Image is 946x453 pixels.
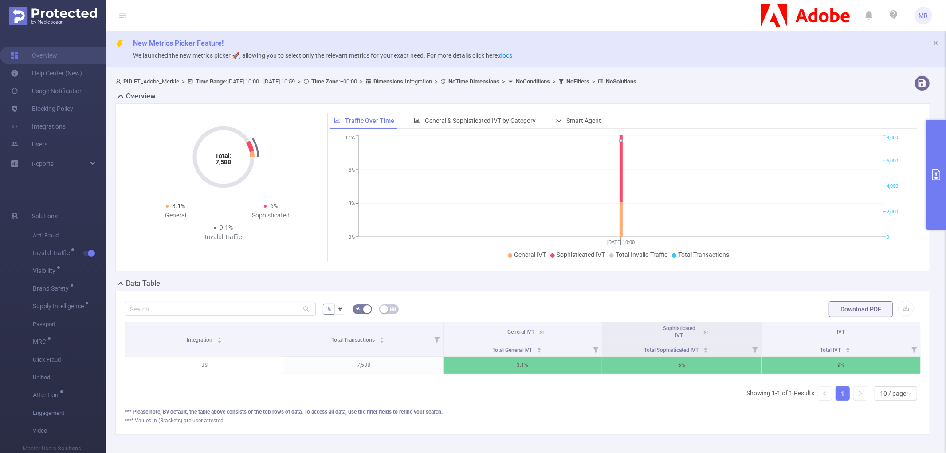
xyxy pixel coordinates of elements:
a: Blocking Policy [11,100,73,118]
span: Smart Agent [566,117,601,124]
tspan: Total: [215,152,232,159]
span: Visibility [33,268,59,274]
tspan: [DATE] 10:00 [607,240,635,245]
a: Overview [11,47,57,64]
span: Sophisticated IVT [557,251,605,258]
div: *** Please note, By default, the table above consists of the top rows of data. To access all data... [125,408,921,416]
span: Total Sophisticated IVT [644,347,700,353]
span: Total IVT [820,347,842,353]
span: # [338,306,342,313]
span: Total Invalid Traffic [616,251,667,258]
div: Sort [845,346,851,351]
p: 7,588 [284,357,443,374]
h2: Data Table [126,278,160,289]
div: Sophisticated [224,211,319,220]
tspan: 0 [887,234,889,240]
a: Usage Notification [11,82,83,100]
div: General [128,211,224,220]
i: icon: line-chart [334,118,340,124]
span: We launched the new metrics picker 🚀, allowing you to select only the relevant metrics for your e... [133,52,512,59]
p: 3.1% [444,357,602,374]
span: 9.1% [220,224,233,231]
a: Help Center (New) [11,64,82,82]
span: > [589,78,598,85]
i: icon: close [933,40,939,46]
i: icon: left [822,391,828,396]
div: 10 / page [880,387,906,400]
li: 1 [836,386,850,401]
li: Next Page [853,386,867,401]
i: icon: right [858,391,863,396]
span: Solutions [32,207,58,225]
span: > [499,78,508,85]
b: Time Zone: [311,78,340,85]
div: Sort [217,336,222,341]
span: Attention [33,392,62,398]
h2: Overview [126,91,156,102]
span: Brand Safety [33,285,72,291]
span: MR [919,7,928,24]
span: > [357,78,365,85]
span: Total General IVT [492,347,534,353]
b: No Solutions [606,78,636,85]
tspan: 6,000 [887,158,898,164]
span: > [295,78,303,85]
span: > [432,78,440,85]
i: Filter menu [431,322,443,356]
i: Filter menu [749,342,761,356]
span: Sophisticated IVT [663,325,695,339]
tspan: 6% [349,167,355,173]
i: icon: caret-up [703,346,708,349]
button: Download PDF [829,301,893,317]
span: IVT [837,329,845,335]
tspan: 9.1% [345,135,355,141]
span: > [179,78,188,85]
i: icon: bg-colors [356,306,361,311]
b: No Conditions [516,78,550,85]
i: icon: table [390,306,396,311]
span: % [326,306,331,313]
tspan: 4,000 [887,184,898,189]
p: 9% [762,357,920,374]
i: icon: user [115,79,123,84]
i: icon: caret-down [846,349,851,352]
i: Filter menu [589,342,602,356]
i: icon: caret-down [703,349,708,352]
input: Search... [125,302,316,316]
a: Reports [32,155,54,173]
span: Integration [187,337,214,343]
b: Time Range: [196,78,228,85]
p: 6% [602,357,761,374]
span: Traffic Over Time [345,117,394,124]
span: Invalid Traffic [33,250,73,256]
i: icon: caret-down [217,339,222,342]
span: Total Transactions [331,337,376,343]
span: FT_Adobe_Merkle [DATE] 10:00 - [DATE] 10:59 +00:00 [115,78,636,85]
span: Integration [373,78,432,85]
a: docs [499,52,512,59]
i: icon: thunderbolt [115,40,124,49]
span: 3.1% [172,202,185,209]
li: Showing 1-1 of 1 Results [746,386,814,401]
tspan: 0% [349,234,355,240]
i: icon: caret-up [846,346,851,349]
span: General IVT [514,251,546,258]
a: 1 [836,387,849,400]
b: Dimensions : [373,78,405,85]
span: Reports [32,160,54,167]
span: General IVT [507,329,534,335]
i: icon: caret-down [537,349,542,352]
tspan: 2,000 [887,209,898,215]
tspan: 7,588 [216,158,231,165]
tspan: 3% [349,201,355,207]
tspan: 8,000 [887,135,898,141]
span: Total Transactions [678,251,729,258]
b: No Filters [566,78,589,85]
b: PID: [123,78,134,85]
i: icon: caret-down [380,339,385,342]
i: Filter menu [908,342,920,356]
i: icon: caret-up [217,336,222,339]
div: **** Values in (Brackets) are user attested [125,417,921,425]
span: Supply Intelligence [33,303,87,309]
div: Sort [379,336,385,341]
